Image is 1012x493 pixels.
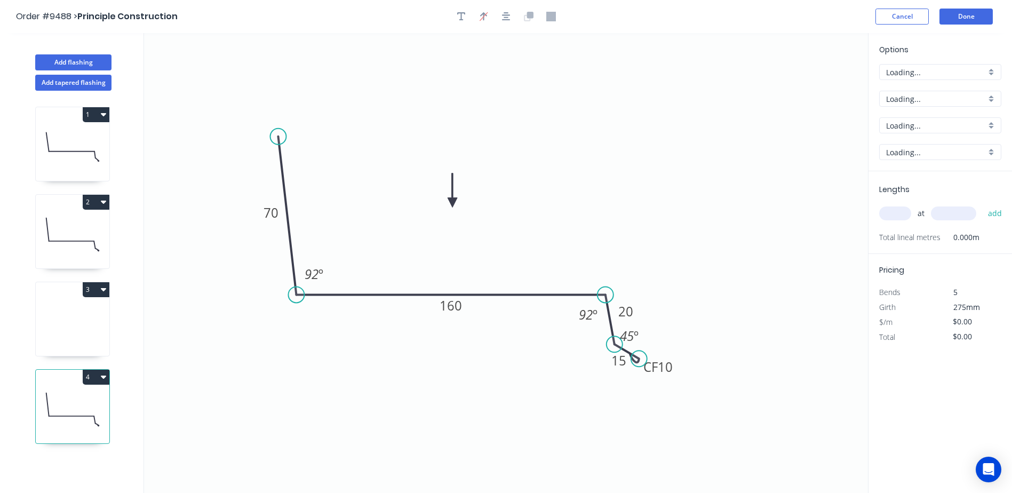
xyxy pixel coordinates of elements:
[879,287,901,297] span: Bends
[264,204,279,221] tspan: 70
[879,64,1001,80] div: Loading...
[879,265,904,275] span: Pricing
[611,352,626,369] tspan: 15
[983,204,1008,222] button: add
[593,306,597,323] tspan: º
[643,358,658,376] tspan: CF
[77,10,178,22] span: Principle Construction
[440,297,462,314] tspan: 160
[879,332,895,342] span: Total
[83,107,109,122] button: 1
[918,206,925,221] span: at
[35,75,111,91] button: Add tapered flashing
[953,287,958,297] span: 5
[144,33,868,493] svg: 0
[83,370,109,385] button: 4
[879,144,1001,160] div: Loading...
[35,54,111,70] button: Add flashing
[879,317,893,327] span: $/m
[83,195,109,210] button: 2
[634,327,639,345] tspan: º
[879,184,910,195] span: Lengths
[953,302,980,312] span: 275mm
[976,457,1001,482] div: Open Intercom Messenger
[879,302,896,312] span: Girth
[879,117,1001,133] div: Loading...
[875,9,929,25] button: Cancel
[16,10,77,22] span: Order #9488 >
[879,91,1001,107] div: Loading...
[305,265,318,283] tspan: 92
[941,230,979,245] span: 0.000m
[879,44,909,55] span: Options
[879,230,941,245] span: Total lineal metres
[658,358,673,376] tspan: 10
[579,306,593,323] tspan: 92
[318,265,323,283] tspan: º
[618,303,633,320] tspan: 20
[620,327,634,345] tspan: 45
[939,9,993,25] button: Done
[83,282,109,297] button: 3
